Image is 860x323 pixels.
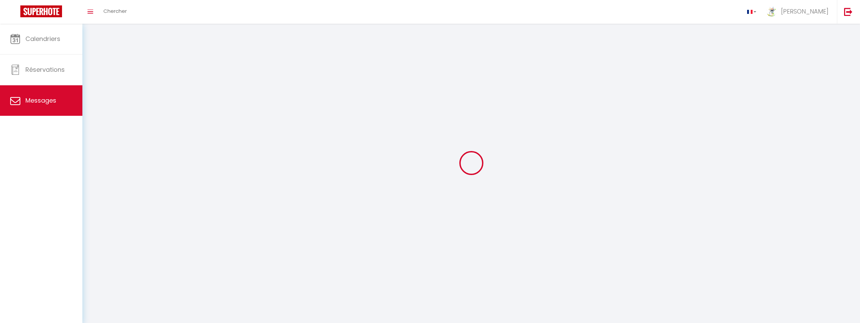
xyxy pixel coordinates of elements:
[844,7,853,16] img: logout
[5,3,26,23] button: Ouvrir le widget de chat LiveChat
[781,7,828,16] span: [PERSON_NAME]
[103,7,127,15] span: Chercher
[25,65,65,74] span: Réservations
[25,35,60,43] span: Calendriers
[20,5,62,17] img: Super Booking
[25,96,56,105] span: Messages
[766,6,777,17] img: ...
